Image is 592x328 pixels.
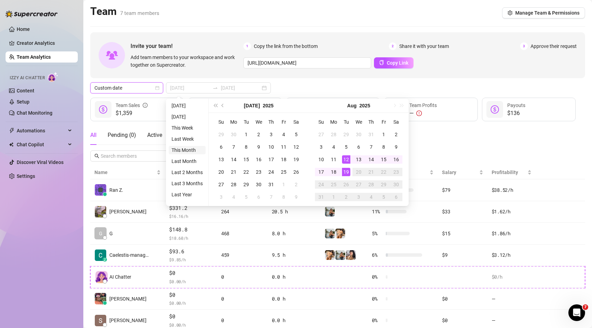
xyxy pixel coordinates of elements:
[252,166,265,178] td: 2025-07-23
[95,293,106,304] img: Elay Amram
[327,116,340,128] th: Mo
[355,143,363,151] div: 6
[335,250,345,260] img: SivanSecret
[352,153,365,166] td: 2025-08-13
[240,153,252,166] td: 2025-07-15
[9,128,15,133] span: thunderbolt
[255,180,263,189] div: 30
[352,116,365,128] th: We
[143,101,148,109] span: info-circle
[95,184,106,196] img: Ran Zlatkin
[492,208,532,215] div: $1.62 /h
[330,143,338,151] div: 4
[17,54,51,60] a: Team Analytics
[169,124,206,132] li: This Week
[379,60,384,65] span: copy
[290,116,302,128] th: Sa
[377,116,390,128] th: Fr
[290,128,302,141] td: 2025-07-05
[327,166,340,178] td: 2025-08-18
[252,116,265,128] th: We
[254,42,318,50] span: Copy the link from the bottom
[169,213,213,220] span: $ 16.16 /h
[340,141,352,153] td: 2025-08-05
[215,116,227,128] th: Su
[280,130,288,139] div: 4
[342,143,350,151] div: 5
[442,251,483,259] div: $9
[131,54,241,69] span: Add team members to your workspace and work together on Supercreator.
[352,128,365,141] td: 2025-07-30
[120,10,159,16] span: 7 team members
[290,166,302,178] td: 2025-07-26
[221,208,264,215] div: 264
[277,116,290,128] th: Fr
[242,155,250,164] div: 15
[442,186,483,194] div: $79
[217,193,225,201] div: 3
[227,178,240,191] td: 2025-07-28
[442,230,483,237] div: $15
[265,128,277,141] td: 2025-07-03
[327,178,340,191] td: 2025-08-25
[116,101,148,109] div: Team Sales
[169,247,213,256] span: $93.6
[255,193,263,201] div: 6
[492,251,532,259] div: $3.12 /h
[365,141,377,153] td: 2025-08-07
[95,206,106,218] img: Sergey Shoustin
[327,153,340,166] td: 2025-08-11
[17,110,52,116] a: Chat Monitoring
[377,178,390,191] td: 2025-08-29
[277,166,290,178] td: 2025-07-25
[212,85,218,91] span: to
[292,193,300,201] div: 9
[243,42,251,50] span: 1
[330,180,338,189] div: 25
[315,116,327,128] th: Su
[392,155,400,164] div: 16
[277,178,290,191] td: 2025-08-01
[367,193,375,201] div: 4
[252,141,265,153] td: 2025-07-09
[390,166,402,178] td: 2025-08-23
[380,180,388,189] div: 29
[347,99,357,113] button: Choose a month
[265,178,277,191] td: 2025-07-31
[335,229,345,238] img: Shalva
[340,128,352,141] td: 2025-07-29
[317,180,325,189] div: 24
[292,155,300,164] div: 19
[242,130,250,139] div: 1
[377,153,390,166] td: 2025-08-15
[240,178,252,191] td: 2025-07-29
[227,166,240,178] td: 2025-07-21
[230,168,238,176] div: 21
[90,131,97,139] div: All
[492,170,518,175] span: Profitability
[212,85,218,91] span: swap-right
[315,153,327,166] td: 2025-08-10
[95,271,108,283] img: izzy-ai-chatter-avatar-DDCN_rTZ.svg
[169,101,206,110] li: [DATE]
[242,180,250,189] div: 29
[317,143,325,151] div: 3
[315,141,327,153] td: 2025-08-03
[230,155,238,164] div: 14
[267,130,275,139] div: 3
[352,141,365,153] td: 2025-08-06
[94,154,99,158] span: search
[219,99,227,113] button: Previous month (PageUp)
[221,273,264,281] div: 0
[230,143,238,151] div: 7
[377,128,390,141] td: 2025-08-01
[315,191,327,203] td: 2025-08-31
[169,256,213,263] span: $ 9.85 /h
[392,180,400,189] div: 30
[372,230,383,237] span: 5 %
[94,169,155,176] span: Name
[99,105,107,114] span: dollar-circle
[377,166,390,178] td: 2025-08-22
[267,193,275,201] div: 7
[211,99,219,113] button: Last year (Control + left)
